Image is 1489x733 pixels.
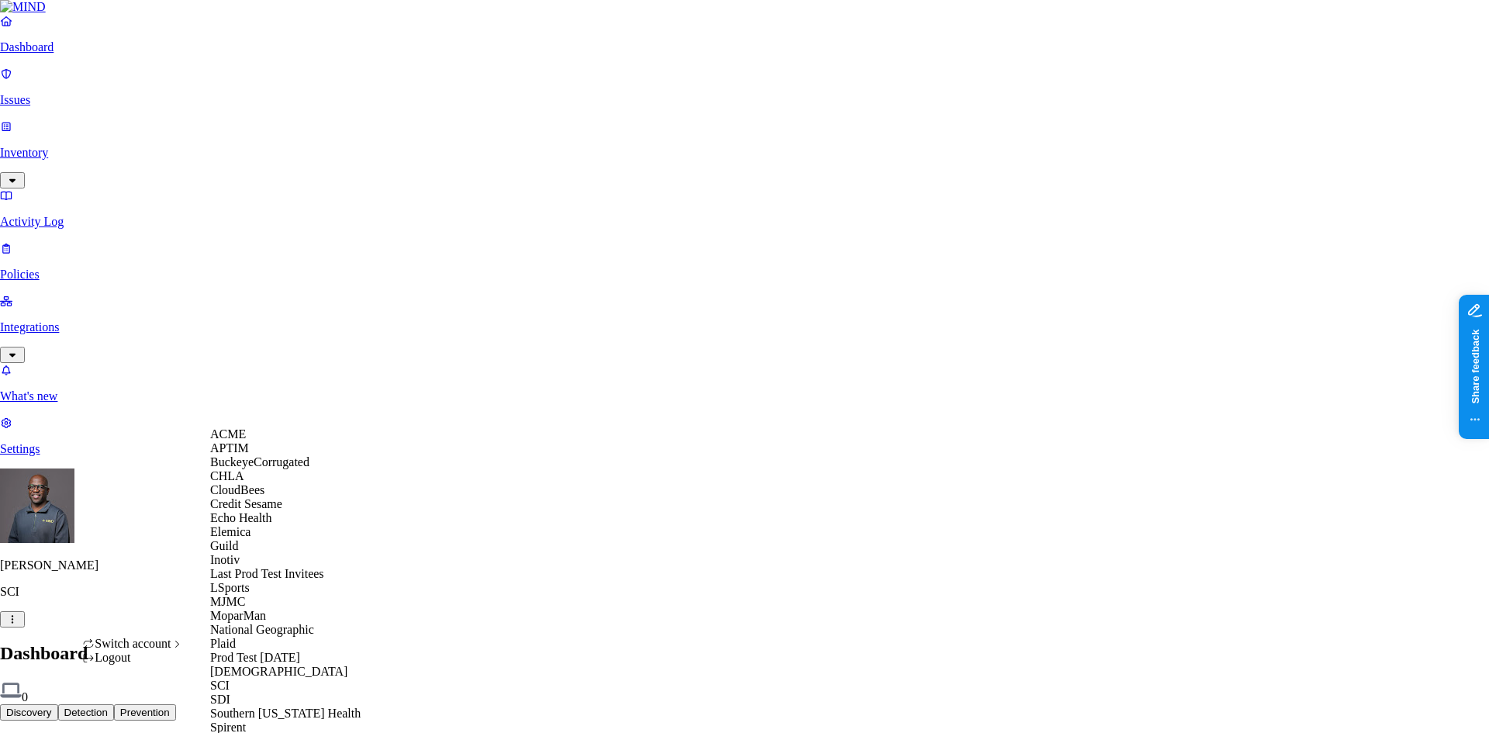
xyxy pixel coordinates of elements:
span: ACME [210,427,246,441]
span: BuckeyeCorrugated [210,455,309,468]
span: CloudBees [210,483,264,496]
span: Inotiv [210,553,240,566]
span: SCI [210,679,230,692]
span: Elemica [210,525,250,538]
span: Plaid [210,637,236,650]
span: [DEMOGRAPHIC_DATA] [210,665,347,678]
span: SDI [210,693,230,706]
span: Echo Health [210,511,272,524]
span: Southern [US_STATE] Health [210,707,361,720]
span: APTIM [210,441,249,455]
span: CHLA [210,469,244,482]
span: MoparMan [210,609,266,622]
span: Credit Sesame [210,497,282,510]
span: National Geographic [210,623,314,636]
span: MJMC [210,595,245,608]
span: Switch account [95,637,171,650]
div: Logout [82,651,184,665]
span: Prod Test [DATE] [210,651,300,664]
span: Last Prod Test Invitees [210,567,324,580]
span: Guild [210,539,238,552]
span: LSports [210,581,250,594]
